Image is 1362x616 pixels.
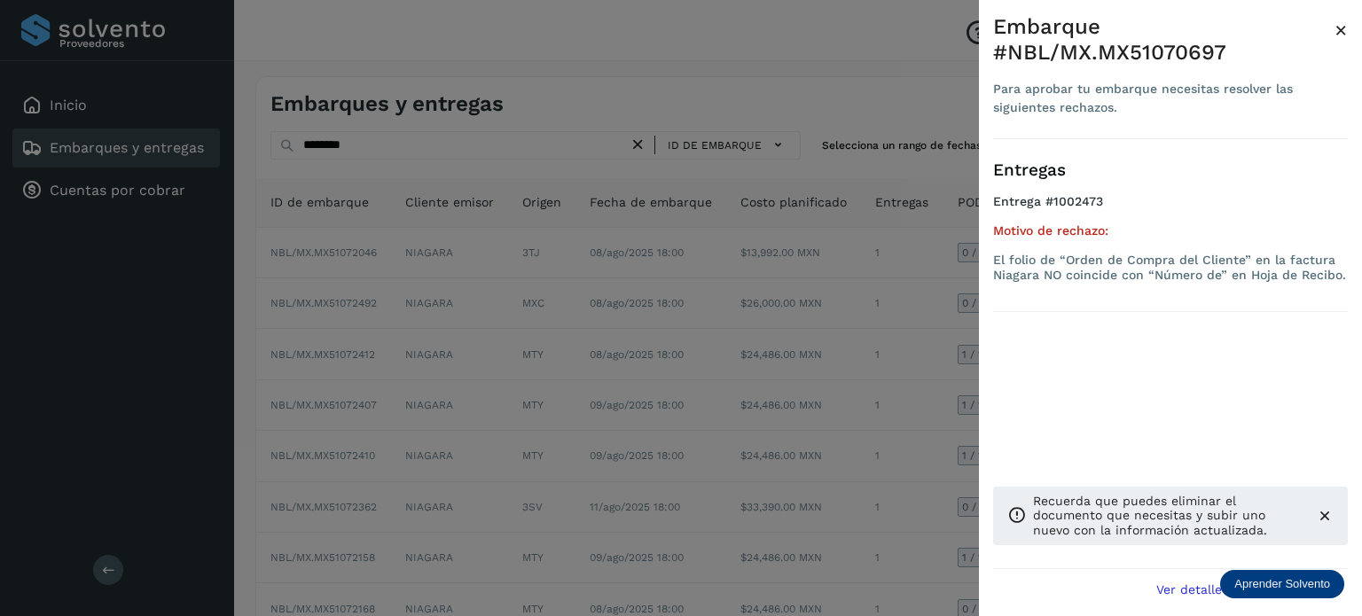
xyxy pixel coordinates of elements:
[1335,18,1348,43] span: ×
[993,194,1348,223] h4: Entrega #1002473
[1234,577,1330,591] p: Aprender Solvento
[1335,14,1348,46] button: Close
[1156,583,1308,596] span: Ver detalle de embarque
[993,253,1348,283] p: El folio de “Orden de Compra del Cliente” en la factura Niagara NO coincide con “Número de” en Ho...
[1146,569,1348,609] button: Ver detalle de embarque
[993,160,1348,181] h3: Entregas
[993,80,1335,117] div: Para aprobar tu embarque necesitas resolver las siguientes rechazos.
[1033,494,1302,538] p: Recuerda que puedes eliminar el documento que necesitas y subir uno nuevo con la información actu...
[993,223,1348,238] h5: Motivo de rechazo:
[1220,570,1344,598] div: Aprender Solvento
[993,14,1335,66] div: Embarque #NBL/MX.MX51070697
